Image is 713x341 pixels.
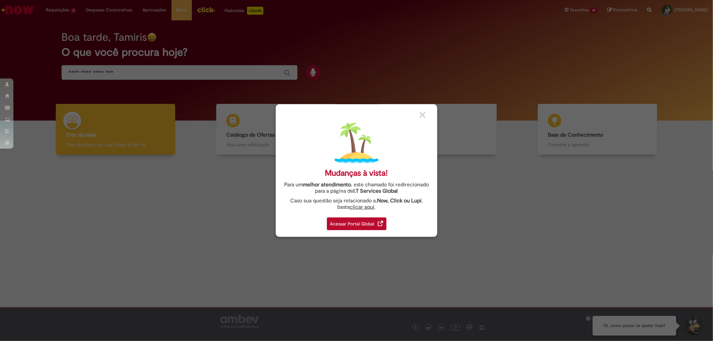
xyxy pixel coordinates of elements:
[325,168,388,178] div: Mudanças à vista!
[327,214,386,230] a: Acessar Portal Global
[376,197,422,204] strong: .Now, Click ou Lupi
[335,121,378,165] img: island.png
[354,184,398,194] a: I.T Services Global
[281,182,432,194] div: Para um , este chamado foi redirecionado para a página de
[378,221,383,226] img: redirect_link.png
[350,200,374,210] a: clicar aqui
[327,217,386,230] div: Acessar Portal Global
[420,112,426,118] img: close_button_grey.png
[281,198,432,210] div: Caso sua questão seja relacionado a , basta .
[303,181,351,188] strong: melhor atendimento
